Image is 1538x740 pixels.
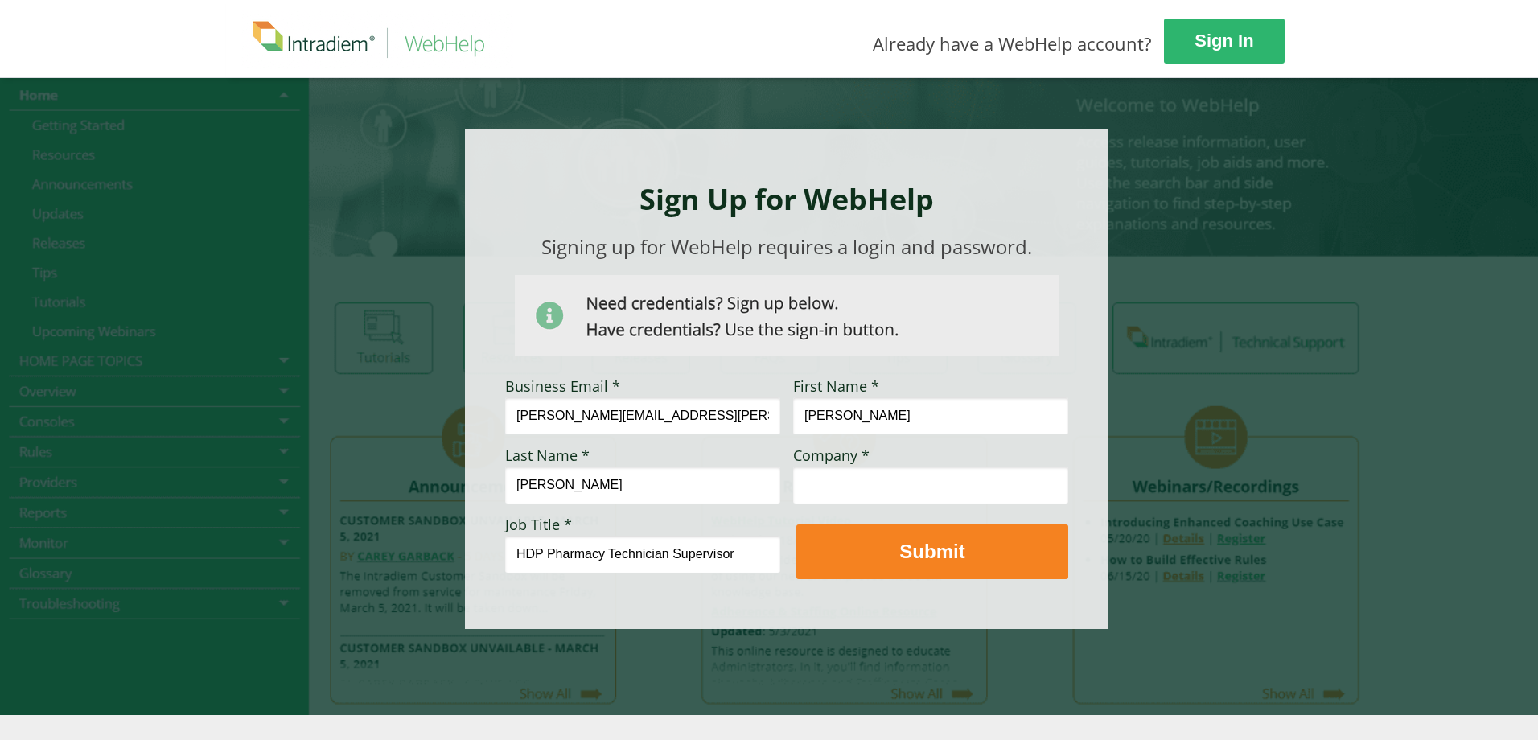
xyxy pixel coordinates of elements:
[899,541,964,562] strong: Submit
[505,376,620,396] span: Business Email *
[1164,18,1285,64] a: Sign In
[796,524,1068,579] button: Submit
[873,31,1152,55] span: Already have a WebHelp account?
[639,179,934,219] strong: Sign Up for WebHelp
[793,376,879,396] span: First Name *
[515,275,1059,356] img: Need Credentials? Sign up below. Have Credentials? Use the sign-in button.
[793,446,870,465] span: Company *
[1195,31,1253,51] strong: Sign In
[505,515,572,534] span: Job Title *
[541,233,1032,260] span: Signing up for WebHelp requires a login and password.
[505,446,590,465] span: Last Name *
